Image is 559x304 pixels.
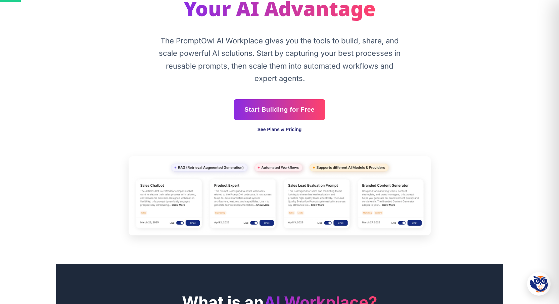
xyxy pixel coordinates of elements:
p: The PromptOwl AI Workplace gives you the tools to build, share, and scale powerful AI solutions. ... [154,35,406,85]
a: Start Building for Free [234,99,325,120]
a: See Plans & Pricing [258,127,302,132]
img: A graphic showing AI staff agents for different roles like marketing, sales, and support. [129,156,431,235]
img: Hootie - PromptOwl AI Assistant [530,275,548,293]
